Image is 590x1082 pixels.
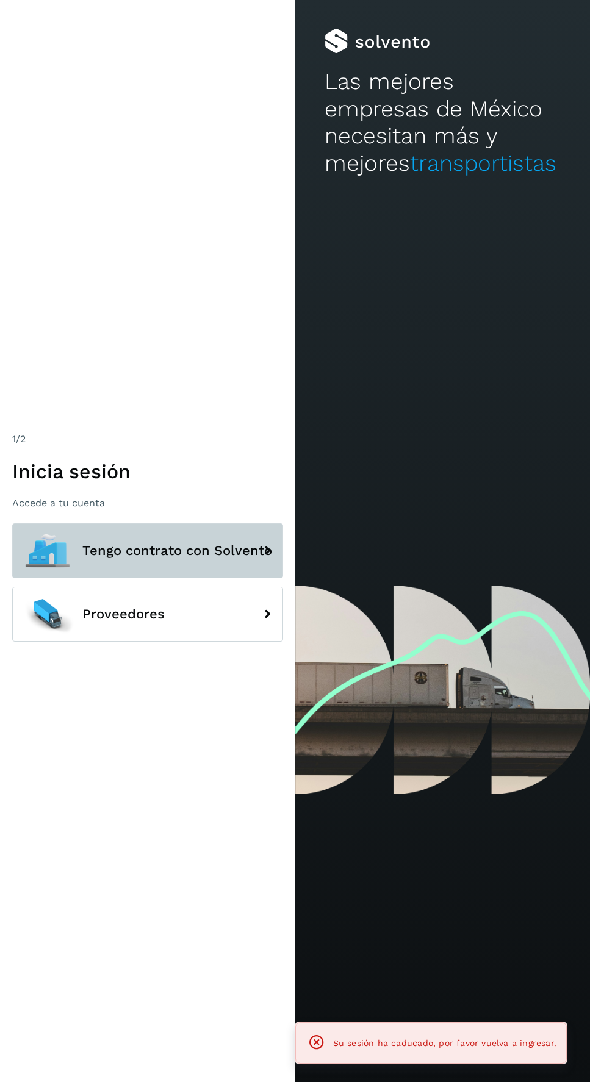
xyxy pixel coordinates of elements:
[12,432,283,446] div: /2
[325,68,561,177] h2: Las mejores empresas de México necesitan más y mejores
[12,497,283,509] p: Accede a tu cuenta
[12,433,16,445] span: 1
[12,523,283,578] button: Tengo contrato con Solvento
[410,150,556,176] span: transportistas
[82,607,165,622] span: Proveedores
[333,1038,556,1048] span: Su sesión ha caducado, por favor vuelva a ingresar.
[82,543,272,558] span: Tengo contrato con Solvento
[12,460,283,483] h1: Inicia sesión
[12,587,283,642] button: Proveedores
